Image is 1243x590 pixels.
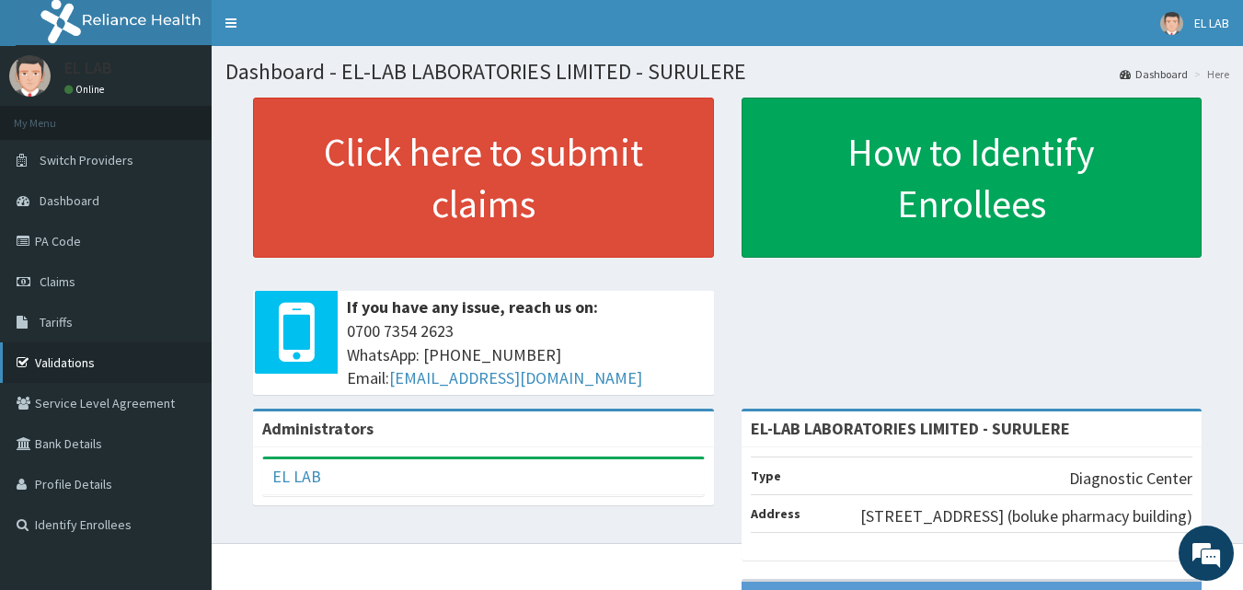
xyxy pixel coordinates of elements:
img: User Image [9,55,51,97]
p: EL LAB [64,60,112,76]
span: Tariffs [40,314,73,330]
span: Switch Providers [40,152,133,168]
a: EL LAB [272,466,321,487]
li: Here [1190,66,1229,82]
a: How to Identify Enrollees [742,98,1203,258]
div: Chat with us now [96,103,309,127]
a: Online [64,83,109,96]
span: EL LAB [1194,15,1229,31]
img: User Image [1160,12,1183,35]
p: [STREET_ADDRESS] (boluke pharmacy building) [860,504,1192,528]
b: Address [751,505,800,522]
a: [EMAIL_ADDRESS][DOMAIN_NAME] [389,367,642,388]
a: Dashboard [1120,66,1188,82]
div: Minimize live chat window [302,9,346,53]
p: Diagnostic Center [1069,467,1192,491]
span: Claims [40,273,75,290]
b: Administrators [262,418,374,439]
span: We're online! [107,178,254,364]
b: If you have any issue, reach us on: [347,296,598,318]
span: 0700 7354 2623 WhatsApp: [PHONE_NUMBER] Email: [347,319,705,390]
span: Dashboard [40,192,99,209]
h1: Dashboard - EL-LAB LABORATORIES LIMITED - SURULERE [225,60,1229,84]
a: Click here to submit claims [253,98,714,258]
img: d_794563401_company_1708531726252_794563401 [34,92,75,138]
strong: EL-LAB LABORATORIES LIMITED - SURULERE [751,418,1070,439]
textarea: Type your message and hit 'Enter' [9,394,351,458]
b: Type [751,468,781,484]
